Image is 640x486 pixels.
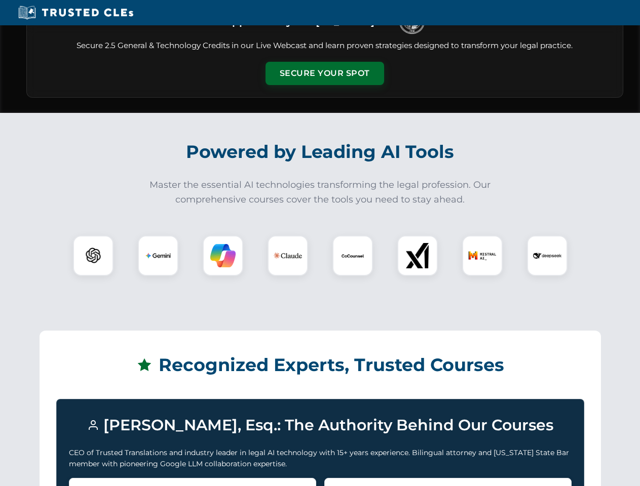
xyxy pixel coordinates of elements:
[39,40,611,52] p: Secure 2.5 General & Technology Credits in our Live Webcast and learn proven strategies designed ...
[203,235,243,276] div: Copilot
[69,412,572,439] h3: [PERSON_NAME], Esq.: The Authority Behind Our Courses
[274,241,302,270] img: Claude Logo
[138,235,178,276] div: Gemini
[332,235,373,276] div: CoCounsel
[266,62,384,85] button: Secure Your Spot
[79,241,108,270] img: ChatGPT Logo
[15,5,136,20] img: Trusted CLEs
[143,178,498,207] p: Master the essential AI technologies transforming the legal profession. Our comprehensive courses...
[340,243,365,268] img: CoCounsel Logo
[73,235,114,276] div: ChatGPT
[405,243,430,268] img: xAI Logo
[397,235,438,276] div: xAI
[56,347,584,383] h2: Recognized Experts, Trusted Courses
[468,241,497,270] img: Mistral AI Logo
[210,243,236,268] img: Copilot Logo
[145,243,171,268] img: Gemini Logo
[40,134,601,170] h2: Powered by Leading AI Tools
[533,241,561,270] img: DeepSeek Logo
[527,235,568,276] div: DeepSeek
[69,447,572,470] p: CEO of Trusted Translations and industry leader in legal AI technology with 15+ years experience....
[462,235,503,276] div: Mistral AI
[268,235,308,276] div: Claude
